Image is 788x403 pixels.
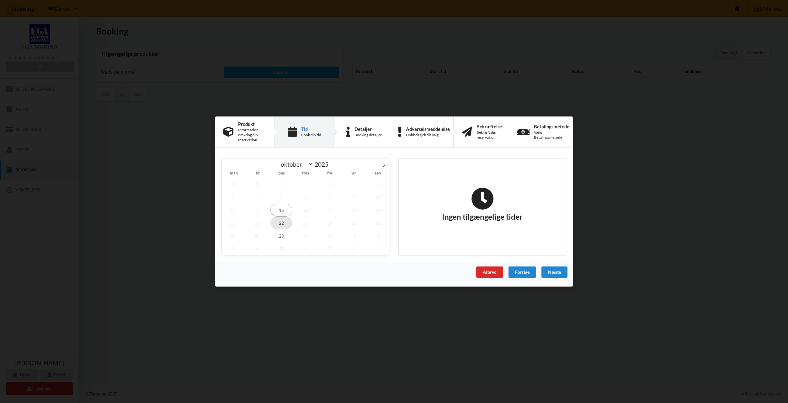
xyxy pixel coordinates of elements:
div: Næste [541,266,567,278]
span: november 1, 2025 [343,229,365,242]
span: november 4, 2025 [246,242,268,255]
span: oktober 6, 2025 [222,191,244,204]
span: oktober 15, 2025 [270,204,292,217]
span: oktober 11, 2025 [343,191,365,204]
span: september 30, 2025 [246,178,268,191]
input: Year [313,161,334,168]
div: Book din tid [301,132,321,137]
span: lør [342,172,365,176]
span: oktober 10, 2025 [319,191,341,204]
div: Information omkring din reservation [238,127,266,142]
span: oktober 8, 2025 [270,191,292,204]
span: ons [270,172,294,176]
span: november 5, 2025 [270,242,292,255]
span: oktober 9, 2025 [295,191,317,204]
div: Detaljer [354,126,382,132]
div: Booking detaljer [354,132,382,137]
span: oktober 18, 2025 [343,204,365,217]
span: oktober 13, 2025 [222,204,244,217]
span: oktober 19, 2025 [368,204,390,217]
span: oktober 17, 2025 [319,204,341,217]
span: oktober 27, 2025 [222,229,244,242]
span: oktober 26, 2025 [368,217,390,229]
span: oktober 23, 2025 [295,217,317,229]
select: Month [278,160,313,168]
span: oktober 21, 2025 [246,217,268,229]
span: tir [246,172,269,176]
div: Dobbelttjek dit valg [406,132,450,137]
span: november 8, 2025 [343,242,365,255]
span: november 6, 2025 [295,242,317,255]
span: oktober 25, 2025 [343,217,365,229]
h2: Ingen tilgængelige tider [442,187,523,222]
span: oktober 7, 2025 [246,191,268,204]
span: oktober 20, 2025 [222,217,244,229]
span: september 29, 2025 [222,178,244,191]
div: Betalingsmetode [534,124,569,129]
div: Advarselsmeddelelse [406,126,450,132]
span: oktober 24, 2025 [319,217,341,229]
span: tors [294,172,317,176]
span: oktober 3, 2025 [319,178,341,191]
div: Bekræftelse [477,124,505,129]
span: oktober 31, 2025 [319,229,341,242]
div: Produkt [238,121,266,126]
span: oktober 16, 2025 [295,204,317,217]
span: fre [318,172,342,176]
span: oktober 29, 2025 [270,229,292,242]
span: oktober 14, 2025 [246,204,268,217]
span: november 9, 2025 [368,242,390,255]
span: november 7, 2025 [319,242,341,255]
span: søn [366,172,390,176]
div: Forrige [508,266,536,278]
span: november 2, 2025 [368,229,390,242]
span: oktober 22, 2025 [270,217,292,229]
span: oktober 30, 2025 [295,229,317,242]
span: oktober 28, 2025 [246,229,268,242]
span: oktober 5, 2025 [368,178,390,191]
div: Bekræft din reservation [477,130,505,140]
span: oktober 1, 2025 [270,178,292,191]
span: oktober 2, 2025 [295,178,317,191]
div: Tid [301,126,321,132]
div: Vælg Betalingsmetode [534,130,569,140]
span: man [222,172,246,176]
span: oktober 12, 2025 [368,191,390,204]
span: oktober 4, 2025 [343,178,365,191]
div: Afbryd [476,266,503,278]
span: november 3, 2025 [222,242,244,255]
